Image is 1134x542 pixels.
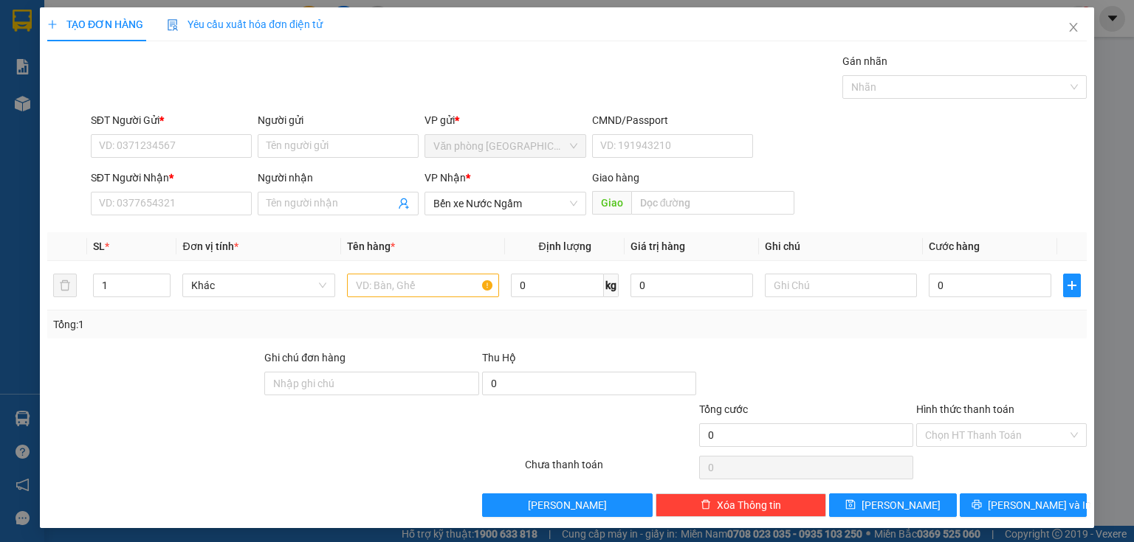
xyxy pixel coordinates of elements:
[1068,21,1079,33] span: close
[433,192,577,215] span: Bến xe Nước Ngầm
[591,172,639,184] span: Giao hàng
[433,135,577,157] span: Văn phòng Đà Lạt
[717,497,781,513] span: Xóa Thông tin
[1053,7,1094,49] button: Close
[258,170,419,186] div: Người nhận
[759,232,923,261] th: Ghi chú
[523,456,697,482] div: Chưa thanh toán
[972,499,982,511] span: printer
[264,352,346,364] label: Ghi chú đơn hàng
[191,274,326,296] span: Khác
[47,19,58,29] span: plus
[960,493,1087,517] button: printer[PERSON_NAME] và In
[258,112,419,128] div: Người gửi
[842,55,887,67] label: Gán nhãn
[829,493,957,517] button: save[PERSON_NAME]
[862,497,941,513] span: [PERSON_NAME]
[656,493,826,517] button: deleteXóa Thông tin
[47,18,143,30] span: TẠO ĐƠN HÀNG
[91,112,252,128] div: SĐT Người Gửi
[988,497,1091,513] span: [PERSON_NAME] và In
[425,112,585,128] div: VP gửi
[182,240,238,252] span: Đơn vị tính
[701,499,711,511] span: delete
[347,274,499,297] input: VD: Bàn, Ghế
[538,240,591,252] span: Định lượng
[604,274,619,297] span: kg
[91,170,252,186] div: SĐT Người Nhận
[699,403,748,415] span: Tổng cước
[167,18,323,30] span: Yêu cầu xuất hóa đơn điện tử
[398,198,410,209] span: user-add
[167,19,179,31] img: icon
[591,112,752,128] div: CMND/Passport
[1064,279,1080,291] span: plus
[347,240,395,252] span: Tên hàng
[630,191,794,215] input: Dọc đường
[845,499,856,511] span: save
[264,372,478,395] input: Ghi chú đơn hàng
[916,403,1014,415] label: Hình thức thanh toán
[630,240,685,252] span: Giá trị hàng
[929,240,980,252] span: Cước hàng
[53,316,439,333] div: Tổng: 1
[481,493,652,517] button: [PERSON_NAME]
[630,274,753,297] input: 0
[425,172,466,184] span: VP Nhận
[765,274,917,297] input: Ghi Chú
[93,240,105,252] span: SL
[53,274,77,297] button: delete
[591,191,630,215] span: Giao
[528,497,607,513] span: [PERSON_NAME]
[1063,274,1081,297] button: plus
[481,352,515,364] span: Thu Hộ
